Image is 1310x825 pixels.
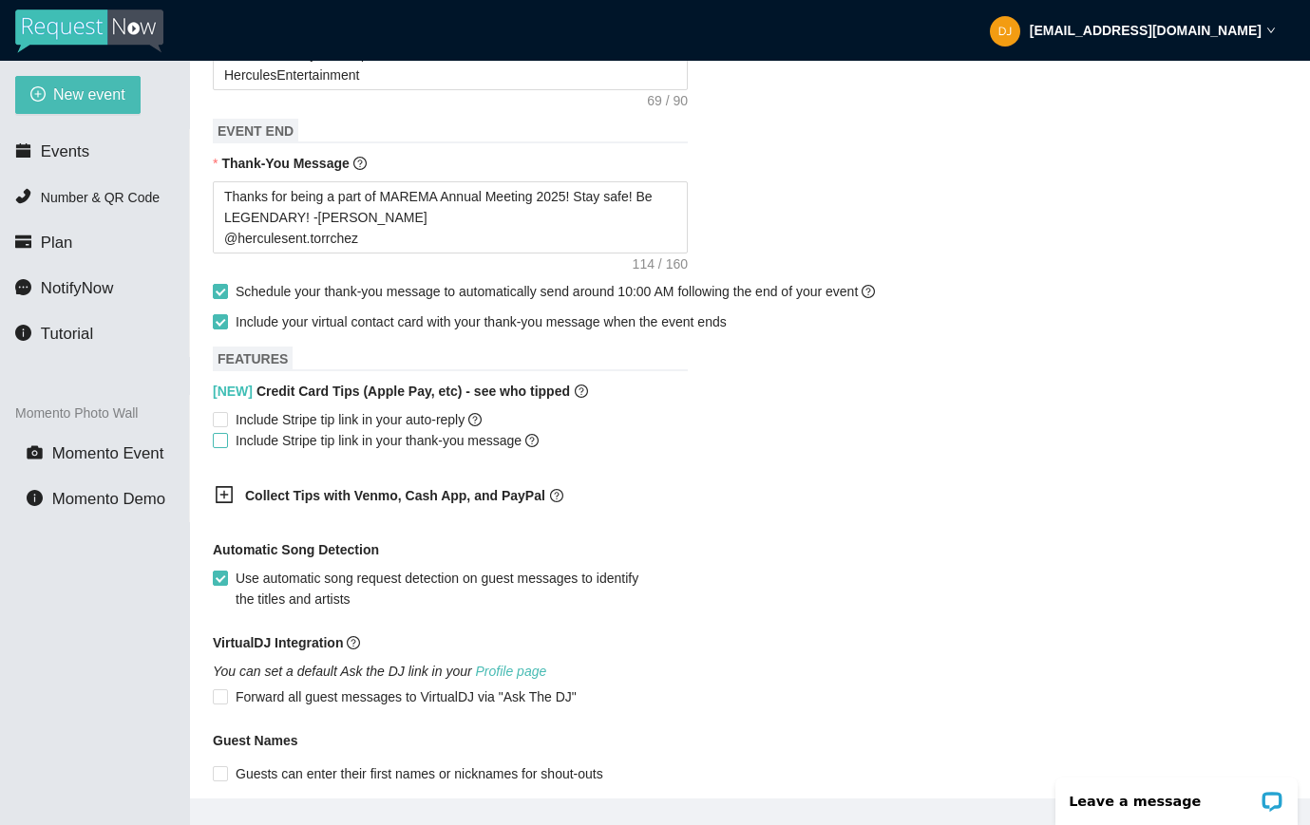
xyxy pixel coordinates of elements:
[228,430,546,451] span: Include Stripe tip link in your thank-you message
[213,635,343,650] b: VirtualDJ Integration
[213,347,293,371] span: FEATURES
[15,76,141,114] button: plus-circleNew event
[41,142,89,160] span: Events
[228,568,660,609] span: Use automatic song request detection on guest messages to identify the titles and artists
[53,83,125,106] span: New event
[862,285,875,298] span: question-circle
[221,156,349,171] b: Thank-You Message
[347,636,360,649] span: question-circle
[15,142,31,159] span: calendar
[213,539,379,560] b: Automatic Song Detection
[1030,23,1262,38] strong: [EMAIL_ADDRESS][DOMAIN_NAME]
[15,325,31,341] span: info-circle
[228,409,489,430] span: Include Stripe tip link in your auto-reply
[52,490,165,508] span: Momento Demo
[15,188,31,204] span: phone
[575,381,588,402] span: question-circle
[228,686,584,707] span: Forward all guest messages to VirtualDJ via "Ask The DJ"
[213,39,688,90] textarea: Thank You for your Request! Now Let's DANCE!! HerculesEntertainment
[236,284,875,299] span: Schedule your thank-you message to automatically send around 10:00 AM following the end of your e...
[27,490,43,506] span: info-circle
[41,325,93,343] span: Tutorial
[213,664,546,679] i: You can set a default Ask the DJ link in your
[199,474,674,520] div: Collect Tips with Venmo, Cash App, and PayPalquestion-circle
[30,86,46,104] span: plus-circle
[213,181,688,253] textarea: Thanks for being a part of MAREMA Annual Meeting 2025! Stay safe! Be LEGENDARY! -[PERSON_NAME] @h...
[213,733,297,748] b: Guest Names
[27,444,43,460] span: camera
[15,279,31,295] span: message
[525,434,539,447] span: question-circle
[52,444,164,462] span: Momento Event
[213,381,570,402] b: Credit Card Tips (Apple Pay, etc) - see who tipped
[1043,765,1310,825] iframe: LiveChat chat widget
[468,413,482,426] span: question-circle
[41,279,113,297] span: NotifyNow
[15,9,163,53] img: RequestNow
[1266,26,1276,35] span: down
[213,384,253,399] span: [NEW]
[41,190,160,205] span: Number & QR Code
[353,157,367,170] span: question-circle
[990,16,1020,47] img: 1888ceddb938043c24f00366dbc084e2
[476,664,547,679] a: Profile page
[228,763,611,784] span: Guests can enter their first names or nicknames for shout-outs
[245,488,545,503] b: Collect Tips with Venmo, Cash App, and PayPal
[15,234,31,250] span: credit-card
[550,489,563,502] span: question-circle
[215,485,234,504] span: plus-square
[41,234,73,252] span: Plan
[213,119,298,143] span: EVENT END
[236,314,727,329] span: Include your virtual contact card with your thank-you message when the event ends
